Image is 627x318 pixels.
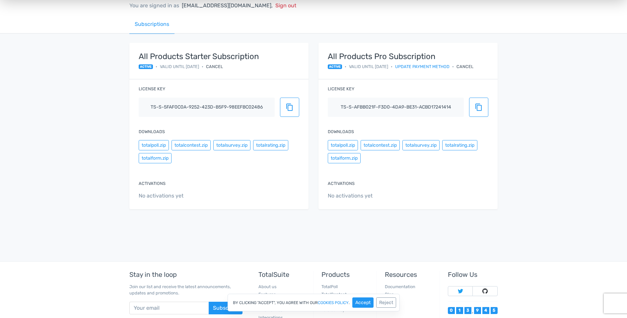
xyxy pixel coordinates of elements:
[258,307,283,312] a: Alternatives
[385,271,435,278] h5: Resources
[139,128,165,135] label: Downloads
[349,63,388,70] span: Valid until [DATE]
[328,86,354,92] label: License key
[129,283,243,296] p: Join our list and receive the latest announcements, updates and promotions.
[391,63,392,70] span: •
[139,52,259,61] strong: All Products Starter Subscription
[129,15,174,34] a: Subscriptions
[328,192,488,200] span: No activations yet
[385,284,415,289] a: Documentation
[471,310,474,314] div: ,
[452,63,454,70] span: •
[482,288,488,294] img: Follow TotalSuite on Github
[456,63,473,70] div: Cancel
[321,292,347,297] a: TotalContest
[139,86,165,92] label: License key
[328,180,355,187] label: Activations
[182,2,273,9] span: [EMAIL_ADDRESS][DOMAIN_NAME],
[458,288,463,294] img: Follow TotalSuite on Twitter
[160,63,199,70] span: Valid until [DATE]
[139,192,299,200] span: No activations yet
[469,98,488,117] button: content_copy
[321,271,371,278] h5: Products
[139,64,153,69] span: active
[258,284,277,289] a: About us
[129,271,243,278] h5: Stay in the loop
[156,63,157,70] span: •
[448,271,498,278] h5: Follow Us
[385,292,394,297] a: Blog
[321,307,345,312] a: TotalSurvey
[172,140,211,150] button: totalcontest.zip
[395,63,450,70] a: Update payment method
[318,301,349,305] a: cookies policy
[275,2,296,9] span: Sign out
[280,98,299,117] button: content_copy
[376,297,396,308] button: Reject
[139,140,169,150] button: totalpoll.zip
[442,140,477,150] button: totalrating.zip
[202,63,203,70] span: •
[328,52,473,61] strong: All Products Pro Subscription
[328,64,342,69] span: active
[228,294,400,311] div: By clicking "Accept", you agree with our .
[213,140,250,150] button: totalsurvey.zip
[286,103,294,111] span: content_copy
[328,153,361,163] button: totalform.zip
[258,271,308,278] h5: TotalSuite
[253,140,288,150] button: totalrating.zip
[206,63,223,70] div: Cancel
[139,153,172,163] button: totalform.zip
[139,180,166,187] label: Activations
[402,140,440,150] button: totalsurvey.zip
[361,140,400,150] button: totalcontest.zip
[328,140,358,150] button: totalpoll.zip
[258,292,276,297] a: Features
[345,63,346,70] span: •
[352,297,374,308] button: Accept
[328,128,354,135] label: Downloads
[129,2,179,9] span: You are signed in as
[321,284,338,289] a: TotalPoll
[475,103,483,111] span: content_copy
